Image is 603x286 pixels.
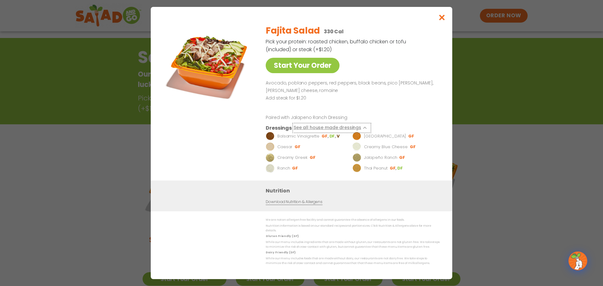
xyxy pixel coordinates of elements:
p: Balsamic Vinaigrette [277,133,319,139]
li: GF [295,144,301,150]
img: Dressing preview image for Creamy Greek [266,153,274,162]
p: Nutrition information is based on our standard recipes and portion sizes. Click Nutrition & Aller... [266,224,440,233]
p: Creamy Greek [277,154,307,161]
a: Download Nutrition & Allergens [266,199,322,205]
li: GF [292,165,299,171]
p: 330 Cal [324,28,344,35]
img: Dressing preview image for BBQ Ranch [352,132,361,141]
p: We are not an allergen free facility and cannot guarantee the absence of allergens in our foods. [266,218,440,222]
li: GF [310,155,316,160]
img: wpChatIcon [569,252,587,270]
p: Ranch [277,165,290,171]
img: Dressing preview image for Thai Peanut [352,164,361,173]
h3: Nutrition [266,187,443,195]
img: Dressing preview image for Jalapeño Ranch [352,153,361,162]
p: Paired with Jalapeno Ranch Dressing [266,114,382,121]
p: Caesar [277,144,292,150]
p: Jalapeño Ranch [364,154,397,161]
li: DF [329,133,337,139]
strong: Dairy Friendly (DF) [266,251,295,254]
p: While our menu includes ingredients that are made without gluten, our restaurants are not gluten ... [266,240,440,250]
p: Add steak for $1.20 [266,94,437,102]
p: Creamy Blue Cheese [364,144,408,150]
li: GF [399,155,406,160]
img: Dressing preview image for Creamy Blue Cheese [352,143,361,151]
p: While our menu includes foods that are made without dairy, our restaurants are not dairy free. We... [266,256,440,266]
li: GF [390,165,397,171]
li: GF [322,133,329,139]
p: Thai Peanut [364,165,388,171]
img: Featured product photo for Fajita Salad [165,19,253,107]
li: GF [410,144,416,150]
a: Start Your Order [266,58,340,73]
p: Pick your protein: roasted chicken, buffalo chicken or tofu (included) or steak (+$1.20) [266,38,407,53]
li: DF [397,165,404,171]
button: See all house made dressings [294,124,370,132]
h3: Dressings [266,124,292,132]
img: Dressing preview image for Ranch [266,164,274,173]
li: GF [408,133,415,139]
p: Avocado, poblano peppers, red peppers, black beans, pico [PERSON_NAME], [PERSON_NAME] cheese, rom... [266,79,437,94]
strong: Gluten Friendly (GF) [266,234,298,238]
p: [GEOGRAPHIC_DATA] [364,133,406,139]
li: V [337,133,340,139]
img: Dressing preview image for Caesar [266,143,274,151]
h2: Fajita Salad [266,24,320,37]
button: Close modal [432,7,452,28]
img: Dressing preview image for Balsamic Vinaigrette [266,132,274,141]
